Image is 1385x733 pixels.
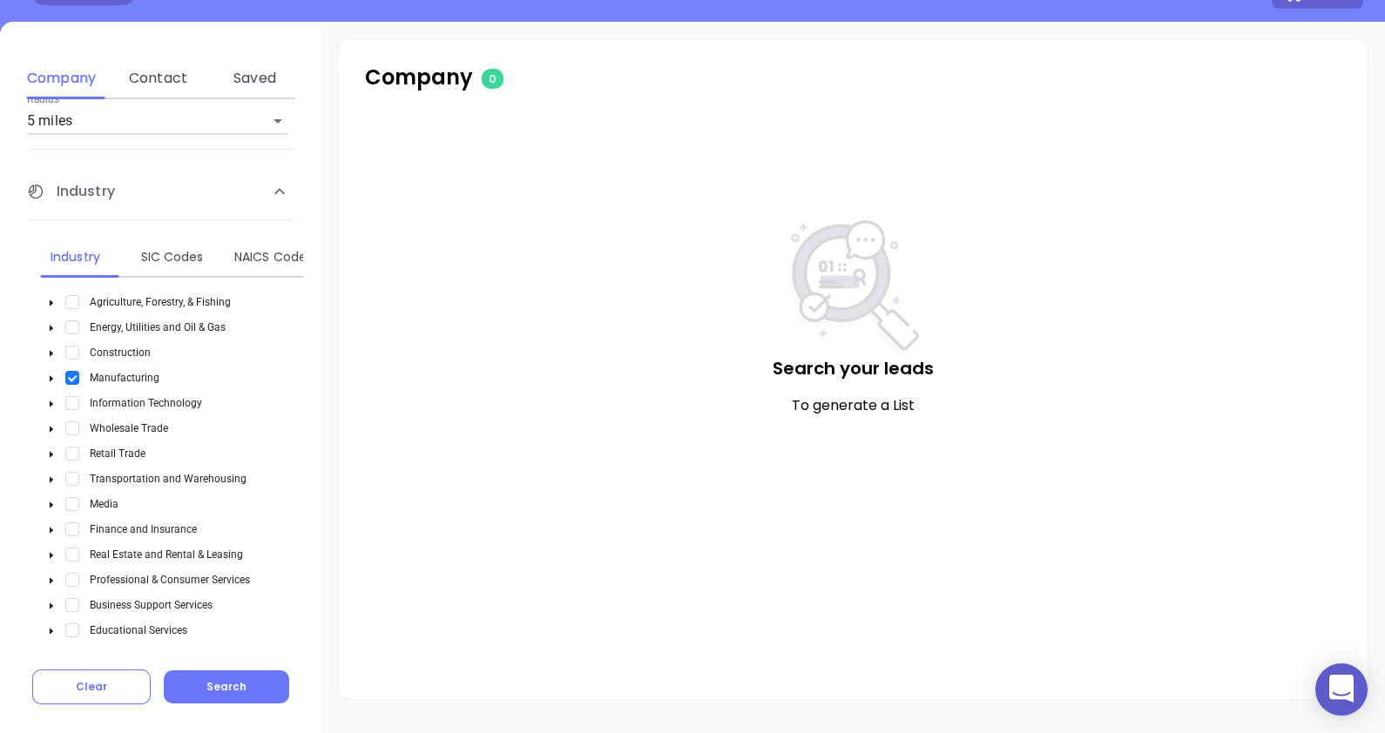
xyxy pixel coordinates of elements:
span: caret-down [47,400,56,408]
span: Transportation and Warehousing [83,467,253,489]
span: caret-down [47,450,56,459]
span: Educational Services [83,619,194,641]
span: Energy, Utilities and Oil & Gas [90,321,226,333]
span: caret-down [47,627,56,635]
span: caret-down [47,475,56,484]
span: caret-down [47,602,56,610]
span: Select Information Technology [65,396,79,410]
span: Manufacturing [83,366,166,388]
label: Radius [27,95,59,105]
div: NAICS Codes [234,246,303,267]
p: Company [365,62,756,93]
span: Construction [83,341,158,363]
span: Transportation and Warehousing [90,473,247,485]
span: Construction [90,346,151,359]
span: Manufacturing [90,372,159,384]
button: Clear [32,669,151,704]
button: Search [164,670,289,703]
img: NoSearch [788,220,919,355]
span: caret-down [47,551,56,560]
span: Select Energy, Utilities and Oil & Gas [65,320,79,334]
button: Open [266,109,290,133]
span: Finance and Insurance [90,523,197,535]
span: Professional & Consumer Services [83,568,257,590]
span: Search [206,679,247,694]
span: Select Real Estate and Rental & Leasing [65,548,79,562]
span: caret-down [47,501,56,509]
p: To generate a List [374,395,1333,416]
div: Contact [124,68,193,89]
span: Business Support Services [90,599,213,611]
div: Saved [220,68,289,89]
span: Agriculture, Forestry, & Fishing [83,291,238,313]
span: Industry [27,181,115,202]
span: Agriculture, Forestry, & Fishing [90,296,231,308]
span: Select Wholesale Trade [65,421,79,435]
div: SIC Codes [138,246,206,267]
span: Information Technology [83,392,209,414]
span: Select Business Support Services [65,598,79,612]
span: Select Educational Services [65,623,79,637]
span: Select Construction [65,346,79,360]
span: Wholesale Trade [90,422,168,434]
span: 0 [482,69,503,89]
span: Select Professional & Consumer Services [65,573,79,587]
span: Information Technology [90,397,202,409]
span: Select Retail Trade [65,447,79,461]
p: Search your leads [374,355,1333,381]
div: Industry [27,164,294,220]
span: caret-down [47,374,56,383]
span: Finance and Insurance [83,518,204,540]
span: caret-down [47,425,56,434]
span: Real Estate and Rental & Leasing [83,543,250,565]
span: caret-down [47,324,56,333]
span: Real Estate and Rental & Leasing [90,548,243,561]
span: Select Finance and Insurance [65,522,79,536]
span: Energy, Utilities and Oil & Gas [83,316,233,338]
span: Health Care and Social Assistance [83,644,259,666]
span: Educational Services [90,624,187,636]
span: Clear [76,679,107,694]
span: Select Agriculture, Forestry, & Fishing [65,295,79,309]
span: Professional & Consumer Services [90,574,250,586]
span: caret-down [47,299,56,307]
span: Business Support Services [83,594,220,615]
span: Retail Trade [83,442,152,464]
span: caret-down [47,349,56,358]
span: Media [83,493,125,514]
div: Company [27,68,96,89]
span: Wholesale Trade [83,417,175,439]
span: Select Transportation and Warehousing [65,472,79,486]
span: Retail Trade [90,447,145,460]
span: Select Manufacturing [65,371,79,385]
span: Media [90,498,118,510]
span: caret-down [47,526,56,535]
span: Select Media [65,497,79,511]
div: Industry [41,246,110,267]
span: caret-down [47,576,56,585]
